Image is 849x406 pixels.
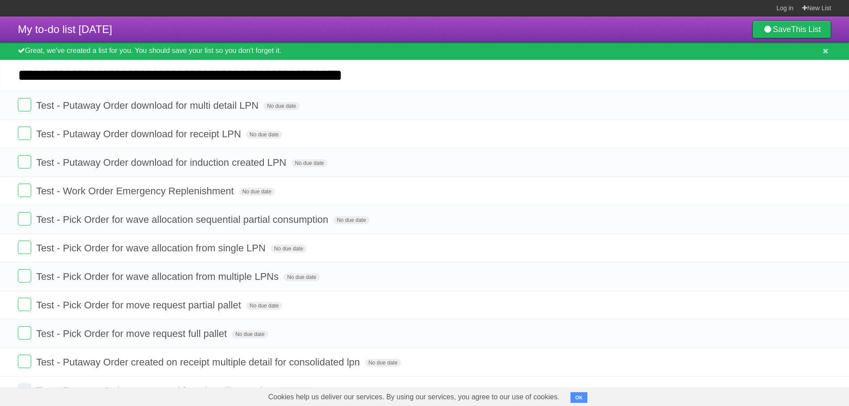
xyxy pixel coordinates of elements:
span: Test - Pick Order for move request full pallet [36,328,229,339]
label: Done [18,241,31,254]
label: Done [18,155,31,168]
span: No due date [246,302,282,310]
span: Test - Pick Order for wave allocation sequential partial consumption [36,214,330,225]
label: Done [18,383,31,397]
span: No due date [239,188,275,196]
label: Done [18,355,31,368]
span: Test - Putaway Order download for receipt LPN [36,128,243,139]
b: This List [791,25,821,34]
span: Test - Putaway Order download for multi detail LPN [36,100,261,111]
span: No due date [283,273,320,281]
label: Done [18,298,31,311]
span: Test - Pick Order for wave allocation from single LPN [36,242,268,254]
label: Done [18,269,31,283]
span: No due date [365,359,401,367]
span: No due date [291,159,328,167]
label: Done [18,212,31,226]
span: No due date [263,102,299,110]
span: Test - Putaway Order not created for mix pallet receipt [36,385,273,396]
span: Cookies help us deliver our services. By using our services, you agree to our use of cookies. [259,388,569,406]
span: Test - Pick Order for move request partial pallet [36,299,243,311]
span: No due date [232,330,268,338]
button: OK [570,392,588,403]
span: My to-do list [DATE] [18,23,112,35]
span: Test - Work Order Emergency Replenishment [36,185,236,197]
span: No due date [271,245,307,253]
span: No due date [246,131,282,139]
label: Done [18,127,31,140]
span: No due date [333,216,369,224]
label: Done [18,184,31,197]
span: Test - Pick Order for wave allocation from multiple LPNs [36,271,281,282]
span: Test - Putaway Order created on receipt multiple detail for consolidated lpn [36,357,362,368]
a: SaveThis List [752,21,831,38]
label: Done [18,98,31,111]
span: Test - Putaway Order download for induction created LPN [36,157,288,168]
label: Done [18,326,31,340]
